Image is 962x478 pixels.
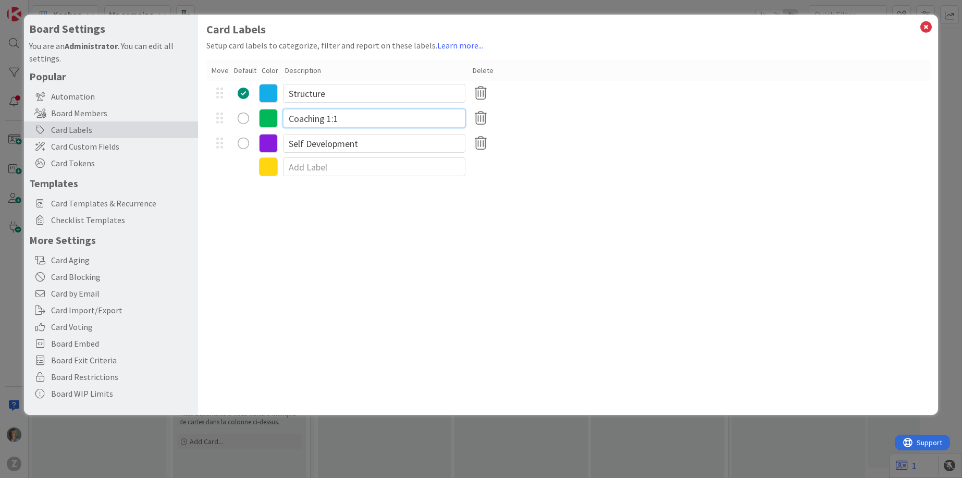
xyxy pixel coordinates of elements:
div: Card Labels [24,121,198,138]
input: Edit Label [283,134,465,153]
span: Board Restrictions [51,371,193,383]
div: You are an . You can edit all settings. [29,40,193,65]
input: Edit Label [283,84,465,103]
span: Support [22,2,47,14]
span: Board Exit Criteria [51,354,193,366]
div: Setup card labels to categorize, filter and report on these labels. [206,39,930,52]
div: Board WIP Limits [24,385,198,402]
input: Add Label [283,157,465,176]
div: Card Blocking [24,268,198,285]
div: Card Aging [24,252,198,268]
span: Card Tokens [51,157,193,169]
h4: Board Settings [29,22,193,35]
span: Board Embed [51,337,193,350]
div: Board Members [24,105,198,121]
h5: Popular [29,70,193,83]
div: Delete [473,65,494,76]
span: Checklist Templates [51,214,193,226]
div: Color [262,65,280,76]
div: Description [285,65,467,76]
h5: Templates [29,177,193,190]
span: Card Voting [51,321,193,333]
a: Learn more... [437,40,483,51]
span: Card Custom Fields [51,140,193,153]
input: Edit Label [283,109,465,128]
div: Default [234,65,256,76]
h1: Card Labels [206,23,930,36]
span: Card by Email [51,287,193,300]
b: Administrator [65,41,118,51]
div: Card Import/Export [24,302,198,318]
div: Automation [24,88,198,105]
h5: More Settings [29,234,193,247]
div: Move [212,65,229,76]
span: Card Templates & Recurrence [51,197,193,210]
